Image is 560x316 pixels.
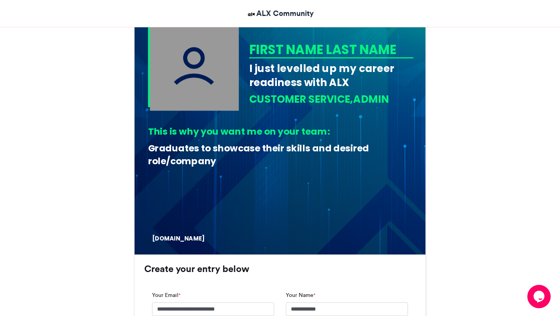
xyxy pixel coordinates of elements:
[249,92,414,135] div: Customer service,Admin assistant,Email management
[249,40,411,58] div: FIRST NAME LAST NAME
[247,9,256,19] img: ALX Community
[249,61,414,90] div: I just levelled up my career readiness with ALX
[152,235,212,243] div: [DOMAIN_NAME]
[144,264,416,274] h3: Create your entry below
[148,142,408,167] div: Graduates to showcase their skills and desired role/company
[152,291,180,299] label: Your Email
[148,125,408,138] div: This is why you want me on your team:
[527,285,552,308] iframe: chat widget
[286,291,315,299] label: Your Name
[150,21,239,111] img: user_filled.png
[247,8,314,19] a: ALX Community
